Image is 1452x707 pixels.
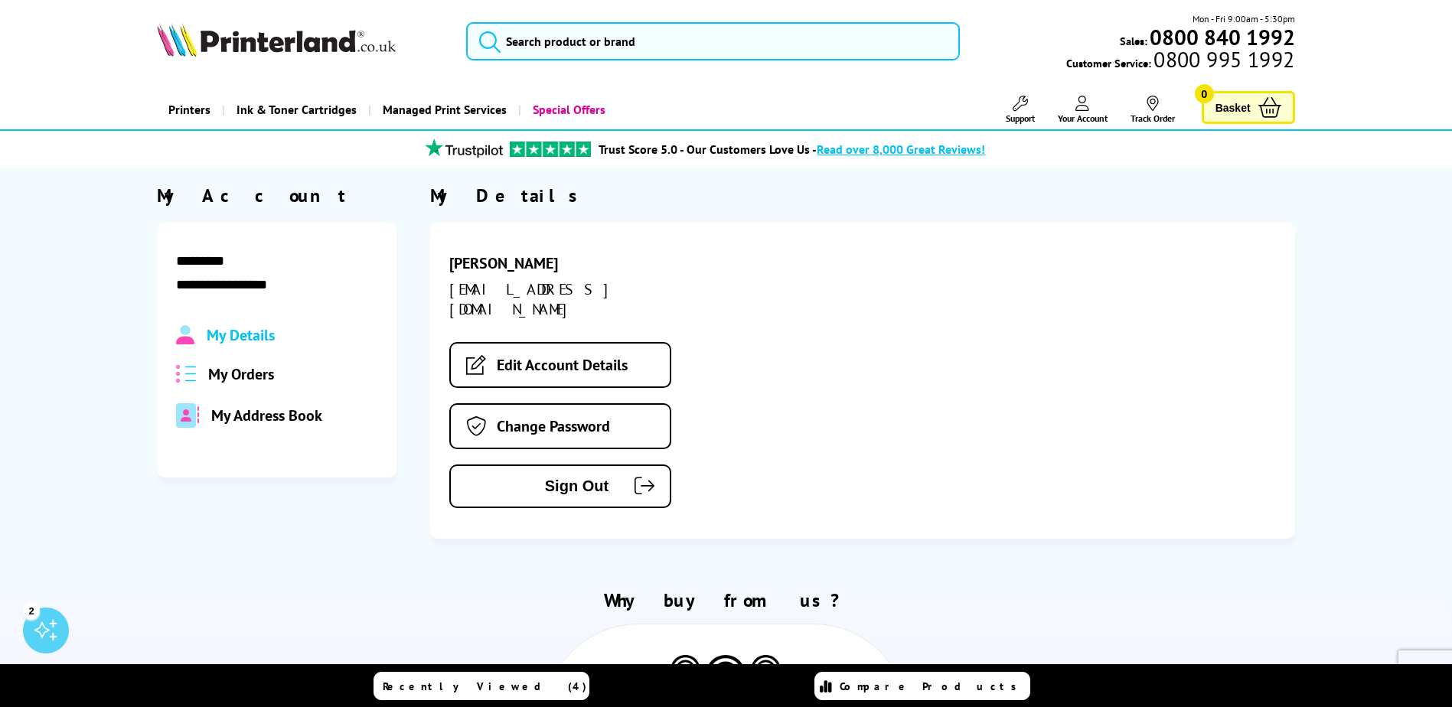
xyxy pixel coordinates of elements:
[1147,30,1295,44] a: 0800 840 1992
[1215,97,1251,118] span: Basket
[208,364,274,384] span: My Orders
[1195,84,1214,103] span: 0
[1193,11,1295,26] span: Mon - Fri 9:00am - 5:30pm
[383,679,587,693] span: Recently Viewed (4)
[449,253,722,273] div: [PERSON_NAME]
[1120,34,1147,48] span: Sales:
[222,90,368,129] a: Ink & Toner Cartridges
[157,23,447,60] a: Printerland Logo
[1006,112,1035,124] span: Support
[1150,23,1295,51] b: 0800 840 1992
[817,142,985,157] span: Read over 8,000 Great Reviews!
[1131,96,1175,124] a: Track Order
[374,672,589,700] a: Recently Viewed (4)
[176,365,196,383] img: all-order.svg
[176,325,194,345] img: Profile.svg
[668,655,703,694] img: Printer Experts
[466,22,960,60] input: Search product or brand
[157,90,222,129] a: Printers
[814,672,1030,700] a: Compare Products
[23,602,40,619] div: 2
[749,655,783,694] img: Printer Experts
[368,90,518,129] a: Managed Print Services
[1202,91,1295,124] a: Basket 0
[449,279,722,319] div: [EMAIL_ADDRESS][DOMAIN_NAME]
[1006,96,1035,124] a: Support
[449,342,671,388] a: Edit Account Details
[211,406,322,425] span: My Address Book
[157,184,396,207] div: My Account
[1066,52,1294,70] span: Customer Service:
[449,403,671,449] a: Change Password
[237,90,357,129] span: Ink & Toner Cartridges
[449,464,671,508] button: Sign Out
[176,403,199,428] img: address-book-duotone-solid.svg
[510,142,591,157] img: trustpilot rating
[207,325,275,345] span: My Details
[157,588,1294,612] h2: Why buy from us?
[418,138,510,158] img: trustpilot rating
[430,184,1295,207] div: My Details
[1058,96,1108,124] a: Your Account
[474,477,609,495] span: Sign Out
[1058,112,1108,124] span: Your Account
[518,90,617,129] a: Special Offers
[840,679,1025,693] span: Compare Products
[157,23,396,57] img: Printerland Logo
[599,142,985,157] a: Trust Score 5.0 - Our Customers Love Us -Read over 8,000 Great Reviews!
[1151,52,1294,67] span: 0800 995 1992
